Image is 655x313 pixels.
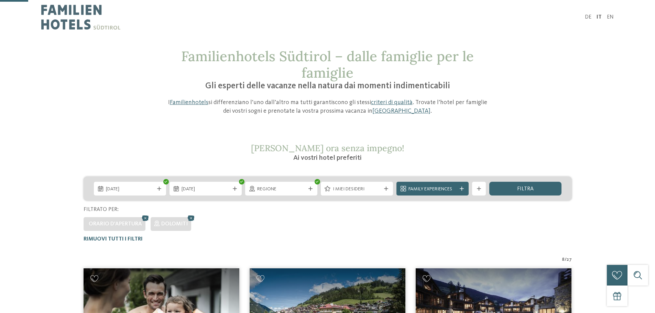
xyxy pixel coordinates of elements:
span: Familienhotels Südtirol – dalle famiglie per le famiglie [181,47,474,81]
span: Gli esperti delle vacanze nella natura dai momenti indimenticabili [205,82,450,90]
a: criteri di qualità [371,99,413,105]
span: Dolomiti [161,221,188,227]
span: Rimuovi tutti i filtri [84,236,143,242]
a: DE [585,14,591,20]
span: 8 [562,256,565,263]
span: [PERSON_NAME] ora senza impegno! [251,143,404,154]
a: IT [597,14,602,20]
span: filtra [517,186,534,192]
span: / [565,256,567,263]
a: EN [607,14,614,20]
a: Familienhotels [170,99,208,105]
a: [GEOGRAPHIC_DATA] [372,108,430,114]
span: I miei desideri [333,186,381,193]
span: Ai vostri hotel preferiti [293,155,362,161]
p: I si differenziano l’uno dall’altro ma tutti garantiscono gli stessi . Trovate l’hotel per famigl... [164,98,491,115]
span: 27 [567,256,572,263]
span: Family Experiences [408,186,457,193]
span: [DATE] [106,186,154,193]
span: Regione [257,186,305,193]
span: Orario d'apertura [89,221,142,227]
span: Filtrato per: [84,207,119,212]
span: [DATE] [182,186,230,193]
